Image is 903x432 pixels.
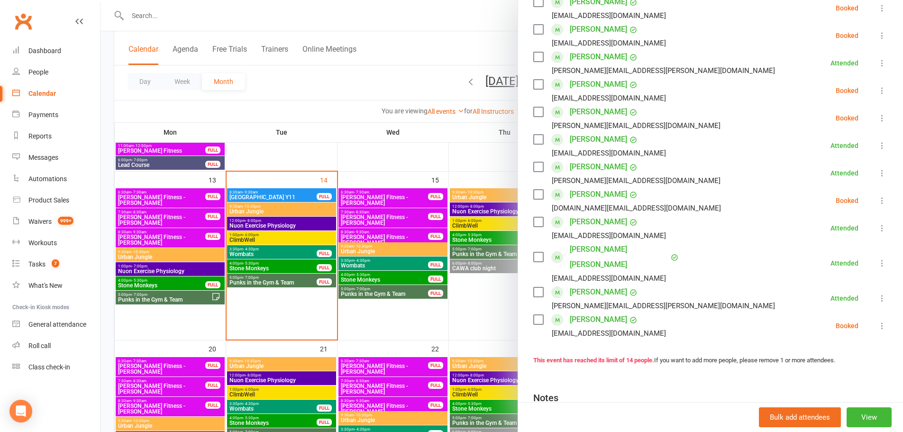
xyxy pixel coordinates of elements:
[12,83,100,104] a: Calendar
[12,147,100,168] a: Messages
[28,175,67,183] div: Automations
[830,142,858,149] div: Attended
[830,295,858,302] div: Attended
[28,218,52,225] div: Waivers
[552,327,666,340] div: [EMAIL_ADDRESS][DOMAIN_NAME]
[570,77,627,92] a: [PERSON_NAME]
[533,356,888,366] div: If you want to add more people, please remove 1 or more attendees.
[12,254,100,275] a: Tasks 7
[552,202,721,214] div: [DOMAIN_NAME][EMAIL_ADDRESS][DOMAIN_NAME]
[28,90,56,97] div: Calendar
[836,197,858,204] div: Booked
[552,37,666,49] div: [EMAIL_ADDRESS][DOMAIN_NAME]
[552,64,775,77] div: [PERSON_NAME][EMAIL_ADDRESS][PERSON_NAME][DOMAIN_NAME]
[533,357,654,364] strong: This event has reached its limit of 14 people.
[552,175,721,187] div: [PERSON_NAME][EMAIL_ADDRESS][DOMAIN_NAME]
[533,391,558,404] div: Notes
[28,154,58,161] div: Messages
[28,196,69,204] div: Product Sales
[12,357,100,378] a: Class kiosk mode
[570,312,627,327] a: [PERSON_NAME]
[830,260,858,267] div: Attended
[552,230,666,242] div: [EMAIL_ADDRESS][DOMAIN_NAME]
[570,285,627,300] a: [PERSON_NAME]
[28,47,61,55] div: Dashboard
[836,87,858,94] div: Booked
[28,342,51,349] div: Roll call
[12,104,100,126] a: Payments
[12,275,100,296] a: What's New
[12,314,100,335] a: General attendance kiosk mode
[836,5,858,11] div: Booked
[12,168,100,190] a: Automations
[570,49,627,64] a: [PERSON_NAME]
[570,187,627,202] a: [PERSON_NAME]
[28,282,63,289] div: What's New
[28,239,57,247] div: Workouts
[28,260,46,268] div: Tasks
[28,363,70,371] div: Class check-in
[570,104,627,119] a: [PERSON_NAME]
[28,132,52,140] div: Reports
[552,272,666,285] div: [EMAIL_ADDRESS][DOMAIN_NAME]
[570,214,627,230] a: [PERSON_NAME]
[12,211,100,232] a: Waivers 999+
[759,407,841,427] button: Bulk add attendees
[11,9,35,33] a: Clubworx
[28,321,86,328] div: General attendance
[12,232,100,254] a: Workouts
[836,115,858,121] div: Booked
[570,242,668,272] a: [PERSON_NAME] [PERSON_NAME]
[836,32,858,39] div: Booked
[830,60,858,66] div: Attended
[552,147,666,159] div: [EMAIL_ADDRESS][DOMAIN_NAME]
[830,170,858,176] div: Attended
[552,300,775,312] div: [PERSON_NAME][EMAIL_ADDRESS][PERSON_NAME][DOMAIN_NAME]
[52,259,59,267] span: 7
[570,22,627,37] a: [PERSON_NAME]
[830,225,858,231] div: Attended
[28,68,48,76] div: People
[552,119,721,132] div: [PERSON_NAME][EMAIL_ADDRESS][DOMAIN_NAME]
[9,400,32,423] div: Open Intercom Messenger
[847,407,892,427] button: View
[552,9,666,22] div: [EMAIL_ADDRESS][DOMAIN_NAME]
[12,62,100,83] a: People
[836,322,858,329] div: Booked
[570,159,627,175] a: [PERSON_NAME]
[58,217,73,225] span: 999+
[12,335,100,357] a: Roll call
[12,126,100,147] a: Reports
[552,92,666,104] div: [EMAIL_ADDRESS][DOMAIN_NAME]
[12,190,100,211] a: Product Sales
[28,111,58,119] div: Payments
[12,40,100,62] a: Dashboard
[570,132,627,147] a: [PERSON_NAME]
